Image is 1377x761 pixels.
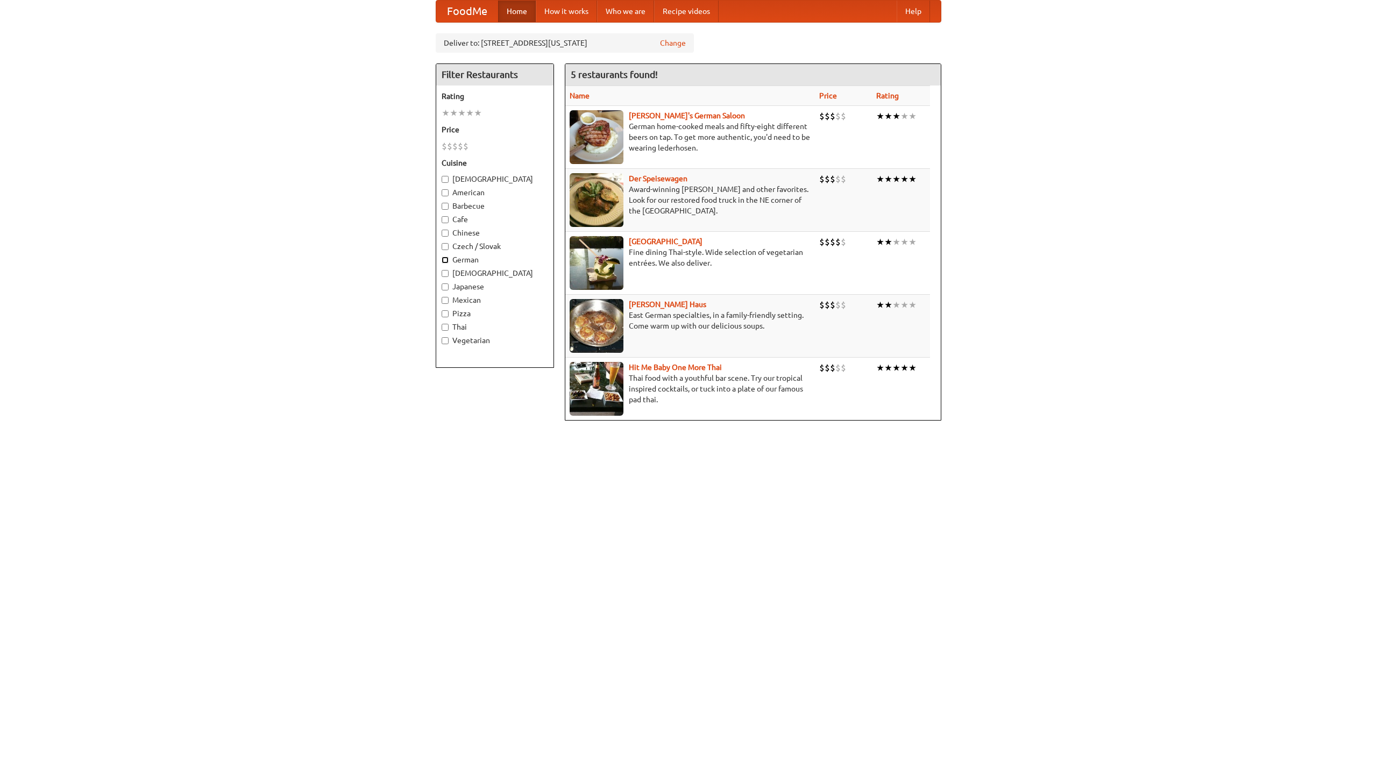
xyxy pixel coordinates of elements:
li: ★ [884,236,892,248]
li: $ [835,110,841,122]
li: ★ [876,299,884,311]
li: ★ [908,299,917,311]
h5: Cuisine [442,158,548,168]
input: Mexican [442,297,449,304]
li: $ [825,362,830,374]
li: $ [830,110,835,122]
label: [DEMOGRAPHIC_DATA] [442,174,548,184]
li: ★ [876,173,884,185]
li: $ [841,173,846,185]
img: speisewagen.jpg [570,173,623,227]
li: $ [442,140,447,152]
li: ★ [884,299,892,311]
label: American [442,187,548,198]
input: Barbecue [442,203,449,210]
li: $ [825,173,830,185]
li: ★ [458,107,466,119]
li: ★ [892,173,900,185]
label: Cafe [442,214,548,225]
p: Thai food with a youthful bar scene. Try our tropical inspired cocktails, or tuck into a plate of... [570,373,811,405]
li: ★ [442,107,450,119]
li: $ [825,110,830,122]
li: ★ [892,362,900,374]
li: $ [835,173,841,185]
input: [DEMOGRAPHIC_DATA] [442,176,449,183]
input: American [442,189,449,196]
li: $ [841,110,846,122]
img: esthers.jpg [570,110,623,164]
li: ★ [884,173,892,185]
li: $ [819,236,825,248]
a: Help [897,1,930,22]
li: $ [447,140,452,152]
a: Der Speisewagen [629,174,687,183]
h4: Filter Restaurants [436,64,553,86]
b: [GEOGRAPHIC_DATA] [629,237,702,246]
input: Czech / Slovak [442,243,449,250]
a: Name [570,91,590,100]
a: Price [819,91,837,100]
ng-pluralize: 5 restaurants found! [571,69,658,80]
li: ★ [908,362,917,374]
input: Thai [442,324,449,331]
li: $ [830,173,835,185]
li: ★ [900,236,908,248]
input: Pizza [442,310,449,317]
li: ★ [900,173,908,185]
input: Japanese [442,283,449,290]
li: ★ [876,110,884,122]
li: $ [841,362,846,374]
li: $ [835,362,841,374]
li: $ [452,140,458,152]
label: Thai [442,322,548,332]
label: Vegetarian [442,335,548,346]
p: Fine dining Thai-style. Wide selection of vegetarian entrées. We also deliver. [570,247,811,268]
li: ★ [908,173,917,185]
img: satay.jpg [570,236,623,290]
li: ★ [474,107,482,119]
h5: Rating [442,91,548,102]
li: $ [819,110,825,122]
li: $ [830,299,835,311]
li: ★ [900,299,908,311]
li: ★ [900,110,908,122]
li: $ [825,299,830,311]
li: ★ [908,236,917,248]
a: Who we are [597,1,654,22]
li: $ [841,299,846,311]
label: [DEMOGRAPHIC_DATA] [442,268,548,279]
a: Change [660,38,686,48]
li: $ [819,299,825,311]
li: ★ [908,110,917,122]
li: $ [458,140,463,152]
li: ★ [884,362,892,374]
input: German [442,257,449,264]
a: Home [498,1,536,22]
p: German home-cooked meals and fifty-eight different beers on tap. To get more authentic, you'd nee... [570,121,811,153]
a: Rating [876,91,899,100]
p: Award-winning [PERSON_NAME] and other favorites. Look for our restored food truck in the NE corne... [570,184,811,216]
li: $ [835,236,841,248]
li: $ [819,362,825,374]
li: ★ [892,299,900,311]
li: ★ [450,107,458,119]
input: Vegetarian [442,337,449,344]
a: FoodMe [436,1,498,22]
a: Recipe videos [654,1,719,22]
a: [PERSON_NAME]'s German Saloon [629,111,745,120]
li: ★ [892,236,900,248]
label: Barbecue [442,201,548,211]
input: Cafe [442,216,449,223]
label: German [442,254,548,265]
p: East German specialties, in a family-friendly setting. Come warm up with our delicious soups. [570,310,811,331]
li: $ [830,236,835,248]
li: $ [830,362,835,374]
h5: Price [442,124,548,135]
label: Mexican [442,295,548,305]
li: ★ [876,362,884,374]
li: $ [835,299,841,311]
img: babythai.jpg [570,362,623,416]
div: Deliver to: [STREET_ADDRESS][US_STATE] [436,33,694,53]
